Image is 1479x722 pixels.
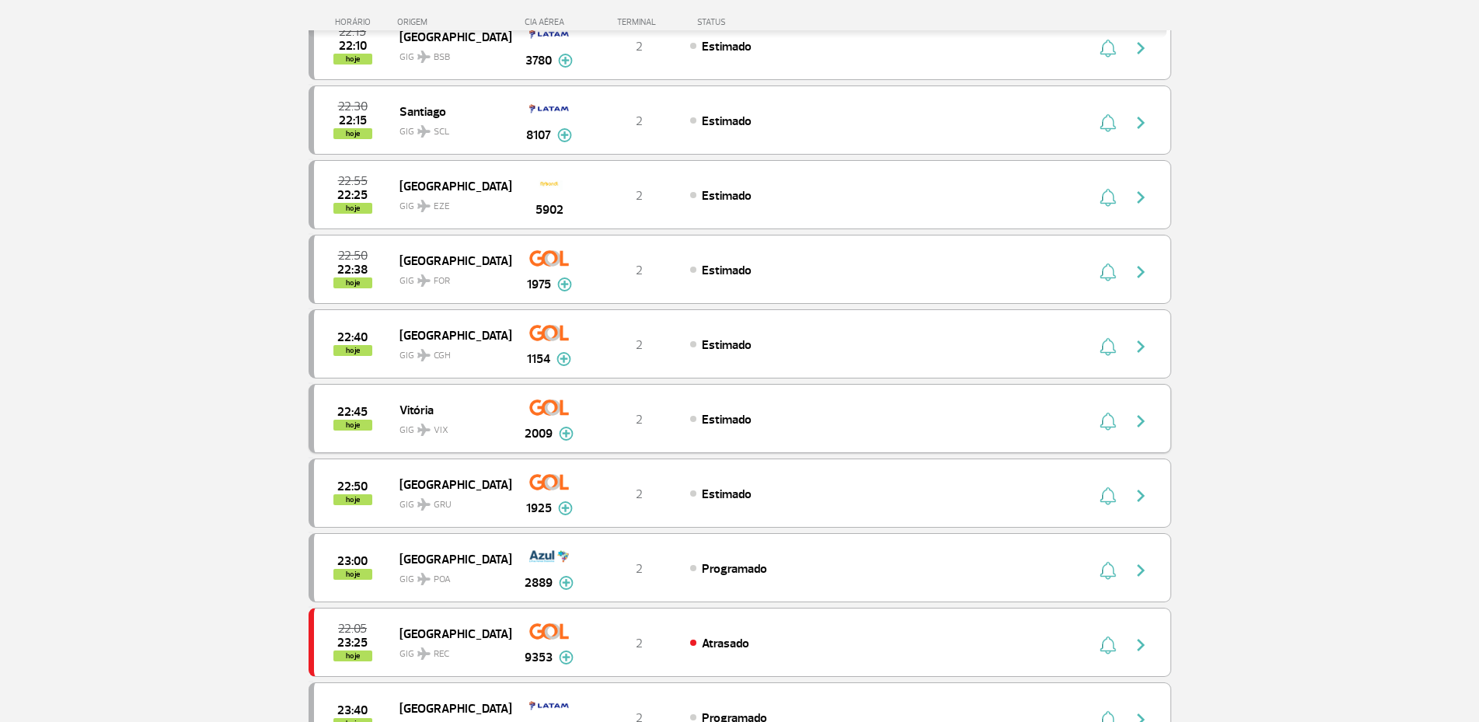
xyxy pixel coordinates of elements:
span: 5902 [535,201,563,219]
span: [GEOGRAPHIC_DATA] [399,698,499,718]
img: mais-info-painel-voo.svg [558,54,573,68]
span: [GEOGRAPHIC_DATA] [399,250,499,270]
span: GRU [434,498,452,512]
img: destiny_airplane.svg [417,498,431,511]
span: 2025-09-28 22:10:00 [339,40,367,51]
span: GIG [399,490,499,512]
img: destiny_airplane.svg [417,125,431,138]
span: 2025-09-28 22:15:00 [339,115,367,126]
span: hoje [333,420,372,431]
span: 1925 [526,499,552,518]
span: GIG [399,266,499,288]
span: [GEOGRAPHIC_DATA] [399,474,499,494]
span: 2889 [525,574,553,592]
img: seta-direita-painel-voo.svg [1132,337,1150,356]
span: Estimado [702,487,752,502]
span: 2025-09-28 22:25:00 [337,190,368,201]
img: sino-painel-voo.svg [1100,487,1116,505]
span: GIG [399,564,499,587]
span: hoje [333,203,372,214]
div: STATUS [689,17,816,27]
img: sino-painel-voo.svg [1100,39,1116,58]
img: sino-painel-voo.svg [1100,636,1116,654]
img: destiny_airplane.svg [417,51,431,63]
span: POA [434,573,451,587]
img: seta-direita-painel-voo.svg [1132,636,1150,654]
img: seta-direita-painel-voo.svg [1132,39,1150,58]
div: HORÁRIO [313,17,398,27]
img: sino-painel-voo.svg [1100,188,1116,207]
span: 2 [636,412,643,427]
span: 2 [636,337,643,353]
div: ORIGEM [397,17,511,27]
span: 1975 [527,275,551,294]
span: EZE [434,200,450,214]
img: mais-info-painel-voo.svg [559,576,574,590]
span: BSB [434,51,450,65]
span: hoje [333,54,372,65]
div: CIA AÉREA [511,17,588,27]
span: 2 [636,188,643,204]
img: mais-info-painel-voo.svg [557,277,572,291]
img: sino-painel-voo.svg [1100,113,1116,132]
span: GIG [399,117,499,139]
img: seta-direita-painel-voo.svg [1132,561,1150,580]
span: 2025-09-28 23:25:00 [337,637,368,648]
div: TERMINAL [588,17,689,27]
img: mais-info-painel-voo.svg [558,501,573,515]
img: mais-info-painel-voo.svg [559,427,574,441]
span: Estimado [702,337,752,353]
span: Estimado [702,263,752,278]
img: seta-direita-painel-voo.svg [1132,487,1150,505]
img: sino-painel-voo.svg [1100,561,1116,580]
span: 2025-09-28 22:45:00 [337,406,368,417]
span: [GEOGRAPHIC_DATA] [399,549,499,569]
span: [GEOGRAPHIC_DATA] [399,325,499,345]
span: 2025-09-28 22:50:00 [337,481,368,492]
span: 2025-09-28 22:40:00 [337,332,368,343]
span: Estimado [702,39,752,54]
span: hoje [333,494,372,505]
span: [GEOGRAPHIC_DATA] [399,176,499,196]
span: 2 [636,263,643,278]
img: destiny_airplane.svg [417,274,431,287]
span: 2025-09-28 22:50:00 [338,250,368,261]
span: 2025-09-28 22:55:00 [338,176,368,187]
span: VIX [434,424,448,438]
span: 2009 [525,424,553,443]
span: GIG [399,639,499,661]
span: 2 [636,487,643,502]
img: mais-info-painel-voo.svg [557,128,572,142]
span: 2 [636,39,643,54]
img: destiny_airplane.svg [417,424,431,436]
span: 2025-09-28 22:30:00 [338,101,368,112]
span: GIG [399,42,499,65]
span: SCL [434,125,449,139]
img: destiny_airplane.svg [417,349,431,361]
img: destiny_airplane.svg [417,647,431,660]
img: destiny_airplane.svg [417,200,431,212]
span: 2 [636,636,643,651]
span: hoje [333,128,372,139]
span: Estimado [702,113,752,129]
span: CGH [434,349,451,363]
span: Programado [702,561,767,577]
span: 2 [636,561,643,577]
span: hoje [333,569,372,580]
img: sino-painel-voo.svg [1100,337,1116,356]
span: 1154 [527,350,550,368]
span: 2025-09-28 22:38:00 [337,264,368,275]
span: 2025-09-28 23:40:00 [337,705,368,716]
img: sino-painel-voo.svg [1100,412,1116,431]
span: 3780 [525,51,552,70]
span: GIG [399,415,499,438]
span: GIG [399,191,499,214]
span: FOR [434,274,450,288]
span: Estimado [702,188,752,204]
img: seta-direita-painel-voo.svg [1132,188,1150,207]
img: sino-painel-voo.svg [1100,263,1116,281]
span: Estimado [702,412,752,427]
span: 2025-09-28 22:05:00 [338,623,367,634]
span: hoje [333,277,372,288]
span: GIG [399,340,499,363]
